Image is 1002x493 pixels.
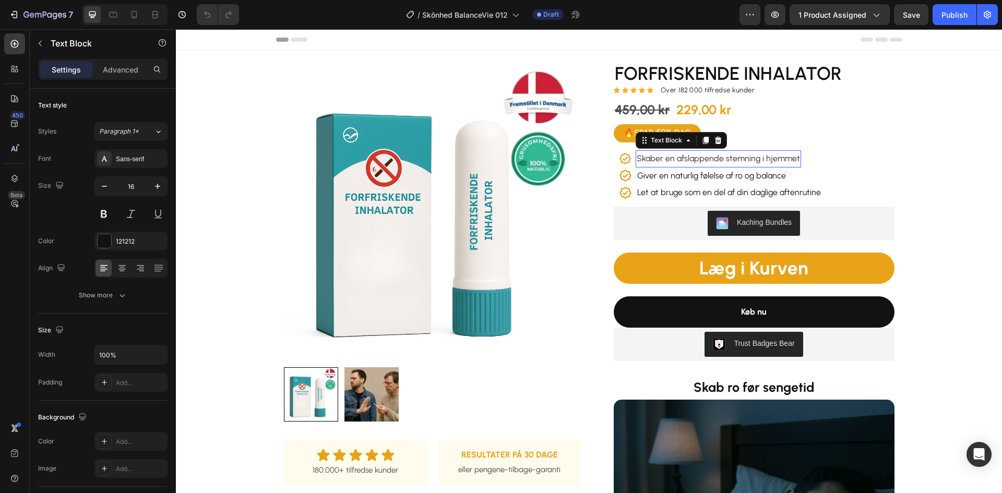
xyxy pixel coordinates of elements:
[38,154,51,163] div: Font
[903,10,920,19] span: Save
[68,8,73,21] p: 7
[38,411,89,425] div: Background
[497,97,517,111] div: DAG
[565,275,591,291] div: Køb nu
[446,97,479,111] div: 🔥SPAR
[38,378,62,387] div: Padding
[38,464,56,473] div: Image
[103,64,138,75] p: Advanced
[10,111,25,119] div: 450
[540,188,553,200] img: KachingBundles.png
[197,4,239,25] div: Undo/Redo
[537,309,550,321] img: CLDR_q6erfwCEAE=.png
[941,9,968,20] div: Publish
[438,223,719,255] button: <strong>Læg i Kurven</strong>&nbsp;
[798,9,866,20] span: 1 product assigned
[461,124,624,134] span: Skaber en afslappende stemning i hjemmet
[561,188,616,199] div: Kaching Bundles
[417,9,420,20] span: /
[8,191,25,199] div: Beta
[543,10,559,19] span: Draft
[116,464,165,474] div: Add...
[558,309,618,320] div: Trust Badges Bear
[438,34,719,55] h1: Forfriskende inhalator
[116,437,165,447] div: Add...
[460,121,625,138] div: Rich Text Editor. Editing area: main
[529,303,627,328] button: Trust Badges Bear
[52,64,81,75] p: Settings
[532,182,624,207] button: Kaching Bundles
[38,350,55,359] div: Width
[790,4,890,25] button: 1 product assigned
[479,97,497,110] div: 50%
[461,156,645,171] p: Let at bruge som en del af din daglige aftenrutine
[485,56,579,66] p: Over 182.000 tilfredse kunder
[99,127,139,136] span: Paragraph 1*
[4,4,78,25] button: 7
[473,106,508,116] div: Text Block
[523,225,633,253] strong: Læg i Kurven
[116,154,165,164] div: Sans-serif
[499,71,557,90] div: 229,00 kr
[79,290,127,300] div: Show more
[38,286,168,305] button: Show more
[38,127,56,136] div: Styles
[438,71,495,90] div: 459,00 kr
[38,437,54,446] div: Color
[38,101,67,110] div: Text style
[38,261,67,275] div: Align
[518,350,639,366] strong: Skab ro før sengetid
[422,9,508,20] span: Skönhed BalanceVie 012
[461,139,610,154] p: Giver en naturlig følelse af ro og balance
[95,345,167,364] input: Auto
[38,236,54,246] div: Color
[933,4,976,25] button: Publish
[967,442,992,467] div: Open Intercom Messenger
[38,323,66,338] div: Size
[278,419,390,432] h2: RESULTATER PÅ 30 DAGE
[51,37,139,50] p: Text Block
[438,267,719,298] button: Køb nu
[894,4,928,25] button: Save
[116,237,165,246] div: 121212
[116,378,165,388] div: Add...
[38,179,66,193] div: Size
[176,29,1002,493] iframe: Design area
[279,434,389,448] p: eller pengene-tilbage-garanti
[94,122,168,141] button: Paragraph 1*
